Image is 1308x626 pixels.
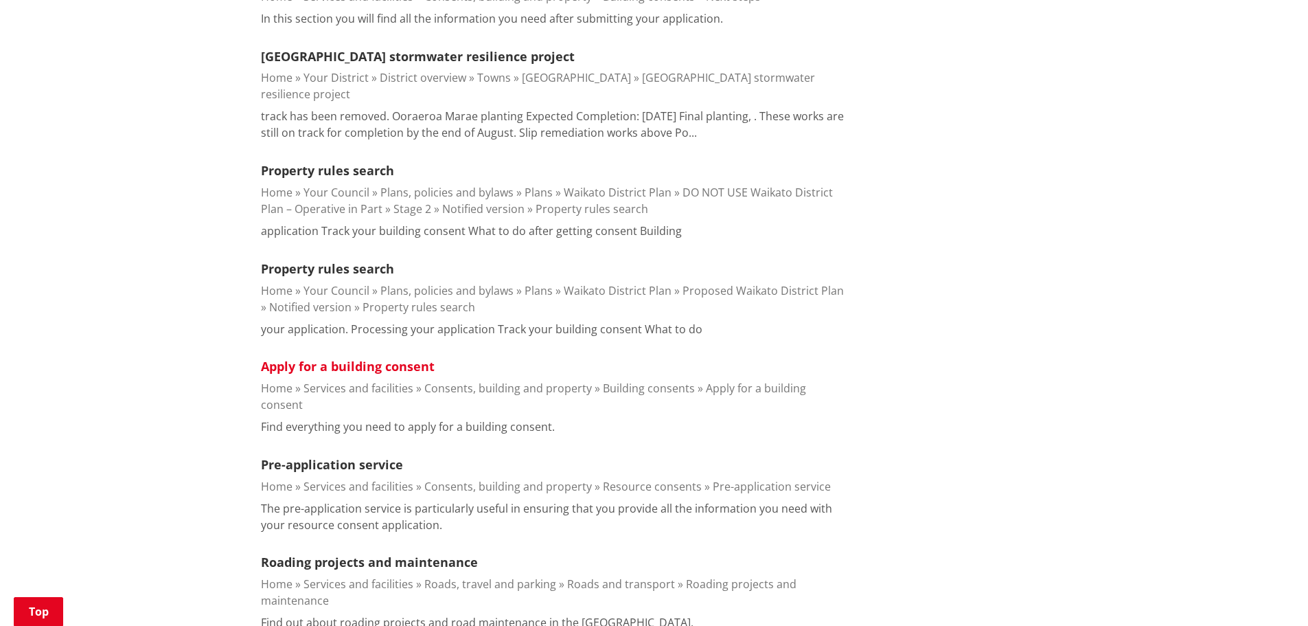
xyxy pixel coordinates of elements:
a: Plans, policies and bylaws [380,283,514,298]
a: Building consents [603,381,695,396]
a: Plans, policies and bylaws [380,185,514,200]
a: Roads, travel and parking [424,577,556,592]
a: [GEOGRAPHIC_DATA] [522,70,631,85]
a: Resource consents [603,479,702,494]
a: Services and facilities [303,381,413,396]
a: Top [14,597,63,626]
p: application Track your building consent What to do after getting consent Building [261,223,682,239]
a: Apply for a building consent [261,381,806,412]
a: Your Council [303,185,369,200]
iframe: Messenger Launcher [1245,568,1294,618]
a: Home [261,577,292,592]
p: The pre-application service is particularly useful in ensuring that you provide all the informati... [261,500,846,533]
a: Stage 2 [393,201,431,216]
a: Roading projects and maintenance [261,577,796,608]
p: In this section you will find all the information you need after submitting your application. [261,10,723,27]
a: Consents, building and property [424,479,592,494]
a: [GEOGRAPHIC_DATA] stormwater resilience project [261,48,575,65]
a: Notified version [442,201,525,216]
a: Home [261,479,292,494]
p: your application. Processing your application Track your building consent What to do [261,321,702,337]
a: Services and facilities [303,577,413,592]
a: Home [261,70,292,85]
a: Home [261,185,292,200]
a: Home [261,283,292,298]
a: Home [261,381,292,396]
a: Property rules search [536,201,648,216]
a: Waikato District Plan [564,185,672,200]
a: District overview [380,70,466,85]
a: Services and facilities [303,479,413,494]
a: Your Council [303,283,369,298]
a: Plans [525,185,553,200]
a: Your District [303,70,369,85]
a: Apply for a building consent [261,358,435,375]
p: Find everything you need to apply for a building consent. [261,418,555,435]
a: Waikato District Plan [564,283,672,298]
a: Property rules search [261,260,394,277]
p: track has been removed. Ooraeroa Marae planting Expected Completion: [DATE] Final planting, . The... [261,108,846,141]
a: Roading projects and maintenance [261,554,478,570]
a: Roads and transport [567,577,675,592]
a: Consents, building and property [424,381,592,396]
a: Property rules search [363,300,475,315]
a: Pre-application service [261,456,403,473]
a: Towns [477,70,511,85]
a: Pre-application service [713,479,831,494]
a: Notified version [269,300,352,315]
a: [GEOGRAPHIC_DATA] stormwater resilience project [261,70,815,102]
a: Plans [525,283,553,298]
a: Property rules search [261,162,394,179]
a: Proposed Waikato District Plan [682,283,844,298]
